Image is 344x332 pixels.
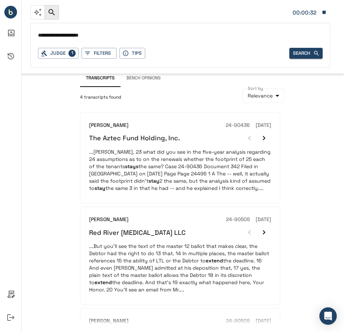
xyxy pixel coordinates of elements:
[289,48,323,59] button: Search
[243,88,284,103] div: Relevance
[293,8,318,17] div: Matter: 446137.000001
[319,307,337,325] div: Open Intercom Messenger
[80,70,121,87] button: Transcripts
[289,5,330,20] button: Matter: 446137.000001
[89,134,180,142] h6: The Aztec Fund Holding, Inc.
[80,94,121,101] span: 4 transcripts found
[81,48,117,59] button: Filters
[89,242,271,293] p: ...But you'll see the text of the master 12 ballot that makes clear, the Debtor had the right to ...
[89,121,129,129] h6: [PERSON_NAME]
[226,317,250,325] h6: 24-90505
[256,216,271,224] h6: [DATE]
[148,178,159,184] em: stay
[226,121,250,129] h6: 24-90436
[121,70,167,87] button: Bench Opinions
[256,121,271,129] h6: [DATE]
[89,228,186,237] h6: Red River [MEDICAL_DATA] LLC
[125,163,138,170] em: stays
[206,257,223,264] em: extend
[248,85,263,91] label: Sort by
[95,279,112,286] em: extend
[89,216,129,224] h6: [PERSON_NAME]
[38,48,79,59] button: Judge1
[119,48,145,59] button: Tips
[89,148,271,192] p: ...[PERSON_NAME], 23 what did you see in the five-year analysis regarding 24 assumptions as to on...
[256,317,271,325] h6: [DATE]
[95,185,105,191] em: stay
[68,50,76,57] p: 1
[89,317,129,325] h6: [PERSON_NAME]
[226,216,250,224] h6: 24-90505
